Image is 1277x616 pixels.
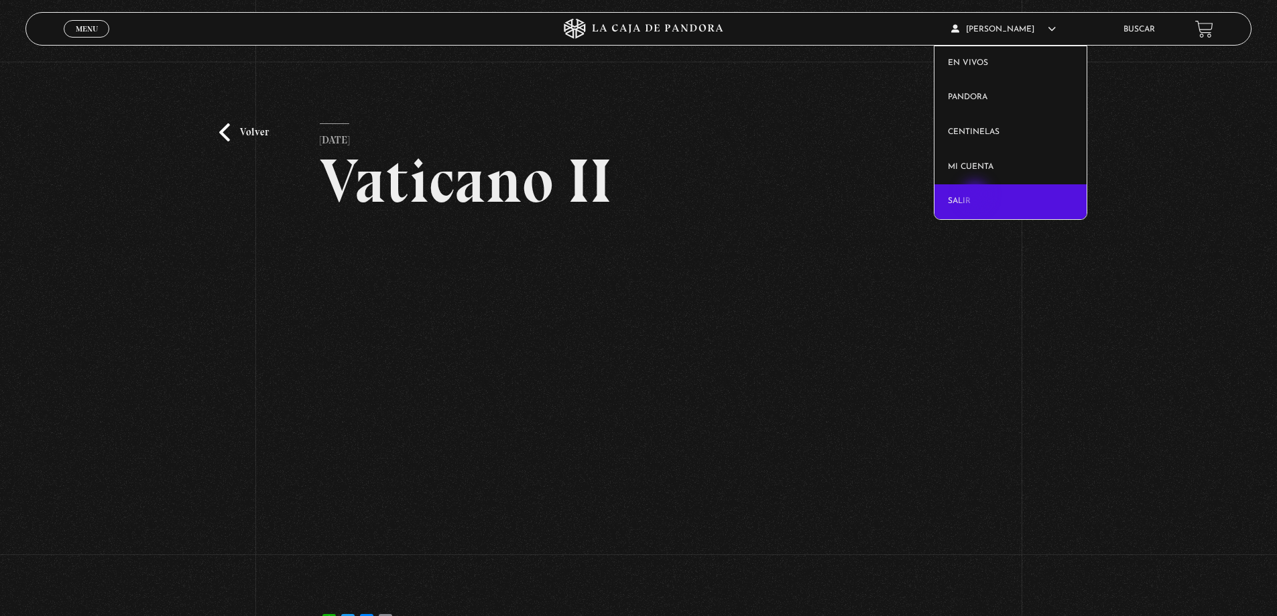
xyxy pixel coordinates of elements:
span: Cerrar [71,36,103,46]
a: Volver [219,123,269,141]
a: Pandora [934,80,1087,115]
span: [PERSON_NAME] [951,25,1056,34]
a: View your shopping cart [1195,20,1213,38]
a: Centinelas [934,115,1087,150]
a: En vivos [934,46,1087,81]
a: Buscar [1123,25,1155,34]
h2: Vaticano II [320,150,957,212]
span: Menu [76,25,98,33]
p: [DATE] [320,123,349,150]
a: Salir [934,184,1087,219]
a: Mi cuenta [934,150,1087,185]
